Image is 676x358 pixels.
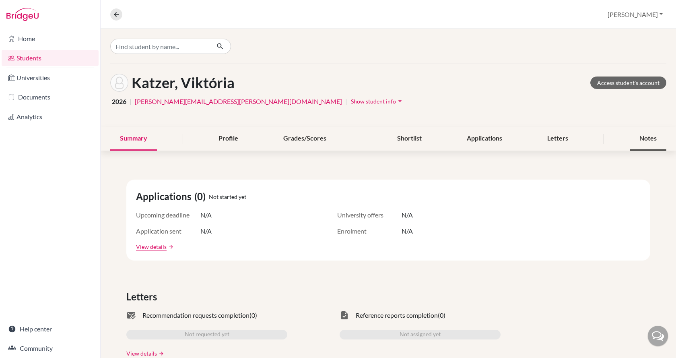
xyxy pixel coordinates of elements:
[2,89,99,105] a: Documents
[402,226,413,236] span: N/A
[135,97,342,106] a: [PERSON_NAME][EMAIL_ADDRESS][PERSON_NAME][DOMAIN_NAME]
[402,210,413,220] span: N/A
[396,97,404,105] i: arrow_drop_down
[126,290,160,304] span: Letters
[538,127,578,151] div: Letters
[110,39,210,54] input: Find student by name...
[200,210,212,220] span: N/A
[604,7,666,22] button: [PERSON_NAME]
[2,70,99,86] a: Universities
[400,330,441,339] span: Not assigned yet
[274,127,336,151] div: Grades/Scores
[200,226,212,236] span: N/A
[136,226,200,236] span: Application sent
[438,310,445,320] span: (0)
[209,192,246,201] span: Not started yet
[167,244,174,250] a: arrow_forward
[110,74,128,92] img: Viktória Katzer's avatar
[142,310,249,320] span: Recommendation requests completion
[590,77,666,89] a: Access student's account
[2,50,99,66] a: Students
[350,95,404,108] button: Show student infoarrow_drop_down
[2,109,99,125] a: Analytics
[249,310,257,320] span: (0)
[340,310,349,320] span: task
[185,330,229,339] span: Not requested yet
[194,189,209,204] span: (0)
[126,349,157,358] a: View details
[18,6,35,13] span: Help
[136,242,167,251] a: View details
[2,321,99,337] a: Help center
[110,127,157,151] div: Summary
[2,340,99,356] a: Community
[457,127,512,151] div: Applications
[351,98,396,105] span: Show student info
[126,310,136,320] span: mark_email_read
[630,127,666,151] div: Notes
[136,189,194,204] span: Applications
[130,97,132,106] span: |
[112,97,126,106] span: 2026
[132,74,235,91] h1: Katzer, Viktória
[157,351,164,356] a: arrow_forward
[6,8,39,21] img: Bridge-U
[136,210,200,220] span: Upcoming deadline
[2,31,99,47] a: Home
[209,127,248,151] div: Profile
[337,210,402,220] span: University offers
[387,127,431,151] div: Shortlist
[356,310,438,320] span: Reference reports completion
[345,97,347,106] span: |
[337,226,402,236] span: Enrolment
